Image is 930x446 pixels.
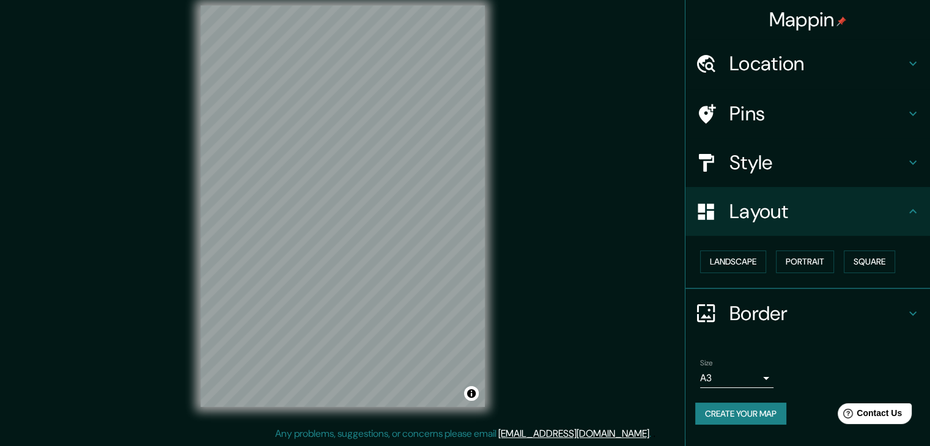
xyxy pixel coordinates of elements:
[695,403,786,425] button: Create your map
[821,398,917,433] iframe: Help widget launcher
[769,7,847,32] h4: Mappin
[498,427,649,440] a: [EMAIL_ADDRESS][DOMAIN_NAME]
[685,39,930,88] div: Location
[685,89,930,138] div: Pins
[729,101,906,126] h4: Pins
[685,138,930,187] div: Style
[729,199,906,224] h4: Layout
[700,250,766,273] button: Landscape
[464,386,479,401] button: Toggle attribution
[651,426,653,441] div: .
[836,16,846,26] img: pin-icon.png
[685,289,930,338] div: Border
[776,250,834,273] button: Portrait
[201,5,485,407] canvas: Map
[685,187,930,236] div: Layout
[729,150,906,175] h4: Style
[844,250,895,273] button: Square
[729,301,906,326] h4: Border
[275,426,651,441] p: Any problems, suggestions, or concerns please email .
[700,368,773,388] div: A3
[700,357,713,368] label: Size
[729,51,906,76] h4: Location
[653,426,655,441] div: .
